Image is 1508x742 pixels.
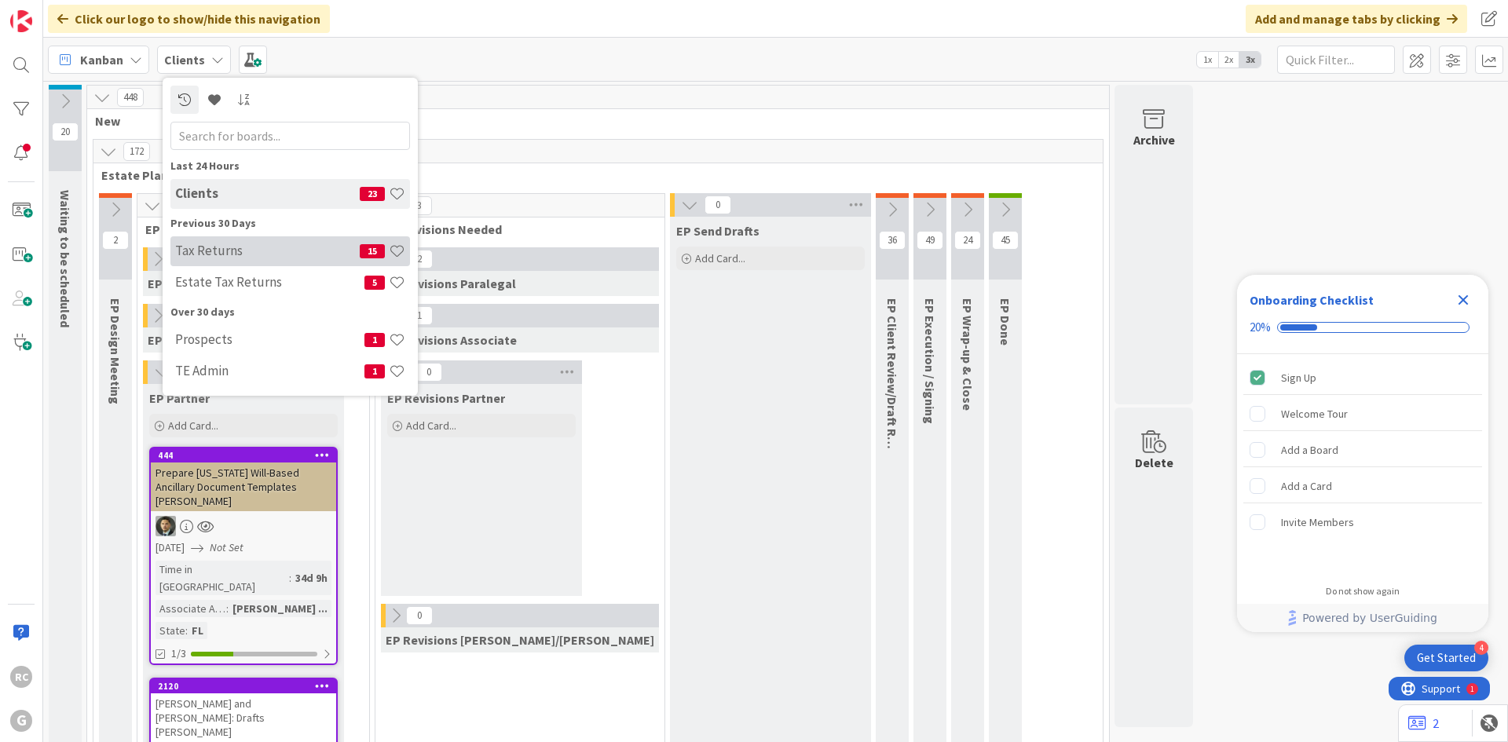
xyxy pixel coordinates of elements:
[415,363,442,382] span: 0
[1404,645,1488,671] div: Open Get Started checklist, remaining modules: 4
[1250,320,1476,334] div: Checklist progress: 20%
[226,600,229,617] span: :
[102,231,129,250] span: 2
[10,10,32,32] img: Visit kanbanzone.com
[1408,714,1439,733] a: 2
[10,666,32,688] div: RC
[954,231,981,250] span: 24
[1281,513,1354,532] div: Invite Members
[156,600,226,617] div: Associate Assigned
[1133,130,1175,149] div: Archive
[175,331,364,347] h4: Prospects
[108,298,123,404] span: EP Design Meeting
[364,276,385,290] span: 5
[156,622,185,639] div: State
[1474,641,1488,655] div: 4
[151,462,336,511] div: Prepare [US_STATE] Will-Based Ancillary Document Templates [PERSON_NAME]
[1239,52,1261,68] span: 3x
[992,231,1019,250] span: 45
[57,190,73,327] span: Waiting to be scheduled
[156,561,289,595] div: Time in [GEOGRAPHIC_DATA]
[123,142,150,161] span: 172
[149,447,338,665] a: 444Prepare [US_STATE] Will-Based Ancillary Document Templates [PERSON_NAME]CG[DATE]Not SetTime in...
[158,450,336,461] div: 444
[164,52,205,68] b: Clients
[1277,46,1395,74] input: Quick Filter...
[1281,440,1338,459] div: Add a Board
[884,298,900,519] span: EP Client Review/Draft Review Meeting
[387,390,505,406] span: EP Revisions Partner
[170,122,410,150] input: Search for boards...
[175,363,364,378] h4: TE Admin
[151,448,336,511] div: 444Prepare [US_STATE] Will-Based Ancillary Document Templates [PERSON_NAME]
[1243,360,1482,395] div: Sign Up is complete.
[95,113,1089,129] span: New
[1197,52,1218,68] span: 1x
[406,250,433,269] span: 2
[148,276,221,291] span: EP Paralegal
[156,539,185,556] span: [DATE]
[960,298,975,411] span: EP Wrap-up & Close
[175,185,360,201] h4: Clients
[175,274,364,290] h4: Estate Tax Returns
[101,167,1083,183] span: Estate Planning
[1250,291,1374,309] div: Onboarding Checklist
[386,276,516,291] span: EP Revisions Paralegal
[383,221,645,237] span: EP Revisions Needed
[229,600,331,617] div: [PERSON_NAME] ...
[695,251,745,265] span: Add Card...
[360,187,385,201] span: 23
[1417,650,1476,666] div: Get Started
[1243,505,1482,539] div: Invite Members is incomplete.
[210,540,243,554] i: Not Set
[171,645,186,662] span: 1/3
[151,679,336,742] div: 2120[PERSON_NAME] and [PERSON_NAME]: Drafts [PERSON_NAME]
[170,158,410,174] div: Last 24 Hours
[406,606,433,625] span: 0
[145,221,350,237] span: EP Drafting
[168,419,218,433] span: Add Card...
[48,5,330,33] div: Click our logo to show/hide this navigation
[405,196,432,215] span: 3
[364,364,385,378] span: 1
[33,2,71,21] span: Support
[1243,433,1482,467] div: Add a Board is incomplete.
[289,569,291,587] span: :
[997,298,1013,345] span: EP Done
[1218,52,1239,68] span: 2x
[148,332,221,348] span: EP Associate
[917,231,943,250] span: 49
[1246,5,1467,33] div: Add and manage tabs by clicking
[360,244,385,258] span: 15
[1237,275,1488,632] div: Checklist Container
[175,243,360,258] h4: Tax Returns
[1281,477,1332,495] div: Add a Card
[156,516,176,536] img: CG
[1135,453,1173,472] div: Delete
[406,419,456,433] span: Add Card...
[151,693,336,742] div: [PERSON_NAME] and [PERSON_NAME]: Drafts [PERSON_NAME]
[1326,585,1400,598] div: Do not show again
[406,306,433,325] span: 1
[82,6,86,19] div: 1
[158,681,336,692] div: 2120
[676,223,759,239] span: EP Send Drafts
[1281,368,1316,387] div: Sign Up
[117,88,144,107] span: 448
[52,122,79,141] span: 20
[185,622,188,639] span: :
[1451,287,1476,313] div: Close Checklist
[1302,609,1437,627] span: Powered by UserGuiding
[1243,397,1482,431] div: Welcome Tour is incomplete.
[386,632,654,648] span: EP Revisions Brad/Jonas
[1281,404,1348,423] div: Welcome Tour
[151,679,336,693] div: 2120
[705,196,731,214] span: 0
[10,710,32,732] div: G
[1237,354,1488,575] div: Checklist items
[1237,604,1488,632] div: Footer
[188,622,207,639] div: FL
[291,569,331,587] div: 34d 9h
[80,50,123,69] span: Kanban
[1250,320,1271,334] div: 20%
